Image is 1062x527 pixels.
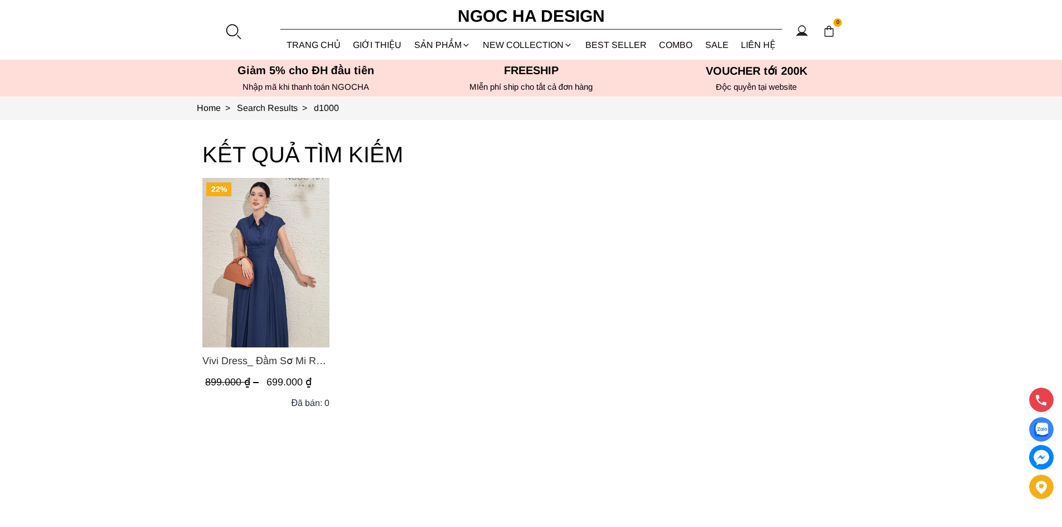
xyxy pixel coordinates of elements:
[833,18,842,27] span: 0
[647,64,866,78] h5: VOUCHER tới 200K
[1029,445,1054,470] a: messenger
[735,30,782,60] a: LIÊN HỆ
[202,353,329,369] a: Link to Vivi Dress_ Đầm Sơ Mi Rớt Vai Bò Lụa Màu Xanh D1000
[202,178,329,347] img: Vivi Dress_ Đầm Sơ Mi Rớt Vai Bò Lụa Màu Xanh D1000
[347,30,408,60] a: GIỚI THIỆU
[314,103,339,113] a: Link to d1000
[202,178,329,347] a: Product image - Vivi Dress_ Đầm Sơ Mi Rớt Vai Bò Lụa Màu Xanh D1000
[477,30,579,60] a: NEW COLLECTION
[653,30,699,60] a: Combo
[408,30,477,60] div: SẢN PHẨM
[1034,423,1048,437] img: Display image
[504,64,559,76] font: Freeship
[243,82,369,91] font: Nhập mã khi thanh toán NGOCHA
[221,103,235,113] span: >
[202,353,329,369] span: Vivi Dress_ Đầm Sơ Mi Rớt Vai Bò Lụa Màu Xanh D1000
[647,82,866,92] h6: Độc quyền tại website
[237,64,374,76] font: Giảm 5% cho ĐH đầu tiên
[699,30,735,60] a: SALE
[197,103,237,113] a: Link to Home
[202,137,860,172] h3: KẾT QUẢ TÌM KIẾM
[448,3,615,30] a: Ngoc Ha Design
[237,103,314,113] a: Link to Search Results
[579,30,653,60] a: BEST SELLER
[266,376,312,388] span: 699.000 ₫
[291,396,329,410] div: Đã bán: 0
[422,82,641,92] h6: MIễn phí ship cho tất cả đơn hàng
[1029,417,1054,442] a: Display image
[823,25,835,37] img: img-CART-ICON-ksit0nf1
[280,30,347,60] a: TRANG CHỦ
[298,103,312,113] span: >
[205,376,261,388] span: 899.000 ₫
